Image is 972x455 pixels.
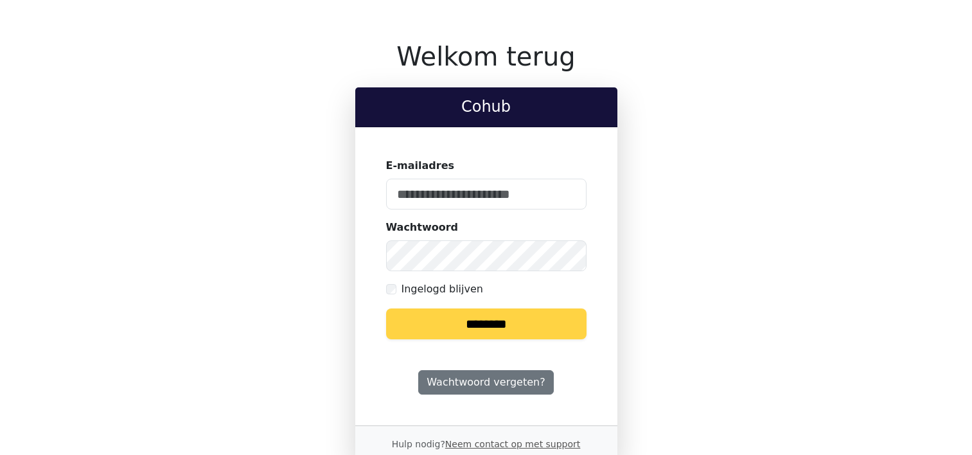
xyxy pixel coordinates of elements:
small: Hulp nodig? [392,439,581,449]
label: Ingelogd blijven [402,281,483,297]
a: Neem contact op met support [445,439,580,449]
label: Wachtwoord [386,220,459,235]
h2: Cohub [366,98,607,116]
a: Wachtwoord vergeten? [418,370,553,395]
label: E-mailadres [386,158,455,174]
h1: Welkom terug [355,41,617,72]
